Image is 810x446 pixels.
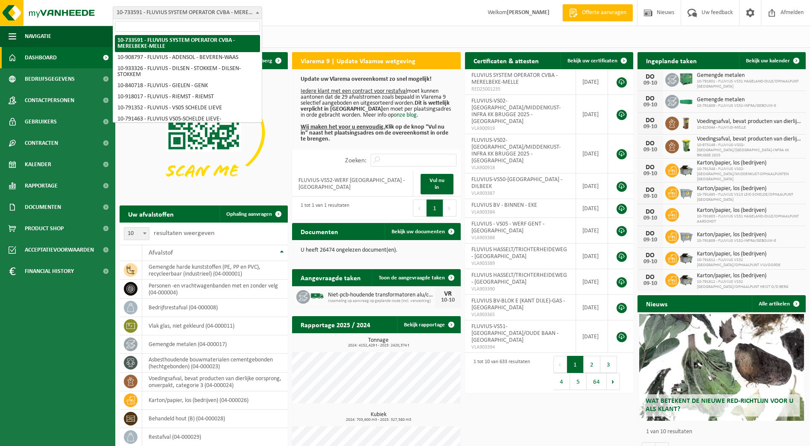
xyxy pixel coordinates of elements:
[394,112,418,118] a: onze blog.
[296,337,460,348] h3: Tonnage
[25,111,57,132] span: Gebruikers
[642,259,659,265] div: 09-10
[697,258,801,268] span: 10-791611 - FLUVIUS VS52 [GEOGRAPHIC_DATA]/OPHAALPUNT VILVOORDE
[471,202,537,208] span: FLUVIUS BV - BINNEN - EKE
[576,134,608,173] td: [DATE]
[471,125,570,132] span: VLA900919
[301,247,452,253] p: U heeft 26474 ongelezen document(en).
[637,295,676,312] h2: Nieuws
[471,323,559,343] span: FLUVIUS-VS51-[GEOGRAPHIC_DATA]/OUDE BAAN - [GEOGRAPHIC_DATA]
[292,171,413,197] td: FLUVIUS-VS52-WERF [GEOGRAPHIC_DATA] - [GEOGRAPHIC_DATA]
[646,398,793,413] span: Wat betekent de nieuwe RED-richtlijn voor u als klant?
[642,171,659,177] div: 09-10
[142,261,288,280] td: gemengde harde kunststoffen (PE, PP en PVC), recycleerbaar (industrieel) (04-000001)
[746,58,790,64] span: Bekijk uw kalender
[642,252,659,259] div: DO
[142,335,288,354] td: gemengde metalen (04-000017)
[301,100,450,112] b: Dit is wettelijk verplicht in [GEOGRAPHIC_DATA]
[443,200,456,217] button: Next
[301,76,432,82] b: Update uw Vlarema overeenkomst zo snel mogelijk!
[115,63,260,80] li: 10-933326 - FLUVIUS - DILSEN - STOKKEM - DILSEN-STOKKEM
[679,72,693,86] img: PB-HB-1400-HPE-GN-01
[115,52,260,63] li: 10-908797 - FLUVIUS - ADENSOL - BEVEREN-WAAS
[142,299,288,317] td: bedrijfsrestafval (04-000008)
[142,410,288,428] td: behandeld hout (B) (04-000028)
[642,215,659,221] div: 09-10
[562,4,633,21] a: Offerte aanvragen
[120,205,182,222] h2: Uw afvalstoffen
[142,391,288,410] td: karton/papier, los (bedrijven) (04-000026)
[296,418,460,422] span: 2024: 703,600 m3 - 2025: 327,580 m3
[392,229,445,235] span: Bekijk uw documenten
[642,274,659,281] div: DO
[600,356,617,373] button: 3
[25,26,51,47] span: Navigatie
[697,97,776,103] span: Gemengde metalen
[507,9,550,16] strong: [PERSON_NAME]
[642,80,659,86] div: 09-10
[697,118,801,125] span: Voedingsafval, bevat producten van dierlijke oorsprong, onverpakt, categorie 3
[584,356,600,373] button: 2
[679,97,693,105] img: HK-XC-20-GN-00
[301,124,385,130] u: Wij maken het voor u eenvoudig.
[469,355,530,391] div: 1 tot 10 van 633 resultaten
[25,90,74,111] span: Contactpersonen
[697,136,801,143] span: Voedingsafval, bevat producten van dierlijke oorsprong, onverpakt, categorie 3
[439,290,456,297] div: VR
[587,373,607,390] button: 64
[679,138,693,153] img: WB-0140-HPE-GN-50
[637,52,705,69] h2: Ingeplande taken
[697,238,776,244] span: 10-791609 - FLUVIUS VS52-INFRA/GEBOUW-E
[301,124,448,142] b: Klik op de knop "Vul nu in" naast het plaatsingsadres om de overeenkomst in orde te brengen.
[142,354,288,373] td: asbesthoudende bouwmaterialen cementgebonden (hechtgebonden) (04-000023)
[471,176,562,190] span: FLUVIUS-VS50-[GEOGRAPHIC_DATA] - DILBEEK
[25,218,64,239] span: Product Shop
[25,175,58,197] span: Rapportage
[471,221,544,234] span: FLUVIUS - VS05 - WERF GENT - [GEOGRAPHIC_DATA]
[246,52,287,69] button: Verberg
[471,190,570,197] span: VLA903387
[328,292,435,299] span: Niet-pcb-houdende transformatoren alu/cu wikkelingen
[292,52,424,69] h2: Vlarema 9 | Update Vlaamse wetgeving
[471,164,570,171] span: VLA900918
[697,167,801,182] span: 10-791348 - FLUVIUS VS02-[GEOGRAPHIC_DATA]/MIDDENKUST-OPHAALPUNTEN [GEOGRAPHIC_DATA]
[471,72,558,85] span: FLUVIUS SYSTEM OPERATOR CVBA - MERELBEKE-MELLE
[465,52,547,69] h2: Certificaten & attesten
[25,47,57,68] span: Dashboard
[301,88,407,94] u: Iedere klant met een contract voor restafval
[226,211,272,217] span: Ophaling aanvragen
[253,58,272,64] span: Verberg
[561,52,632,69] a: Bekijk uw certificaten
[301,76,452,142] p: moet kunnen aantonen dat de 29 afvalstromen zoals bepaald in Vlarema 9 selectief aangeboden en ui...
[553,373,570,390] button: 4
[679,185,693,200] img: WB-2500-GAL-GY-01
[25,239,94,261] span: Acceptatievoorwaarden
[697,279,801,290] span: 10-791612 - FLUVIUS VS52 [GEOGRAPHIC_DATA]/OPHAALPUNT HEIST O/D BERG
[113,7,262,19] span: 10-733591 - FLUVIUS SYSTEM OPERATOR CVBA - MERELBEKE-MELLE
[25,68,75,90] span: Bedrijfsgegevens
[642,237,659,243] div: 09-10
[576,69,608,95] td: [DATE]
[642,124,659,130] div: 09-10
[679,229,693,243] img: WB-2500-GAL-GY-01
[296,199,349,217] div: 1 tot 1 van 1 resultaten
[115,103,260,114] li: 10-791352 - FLUVIUS - VS05 SCHELDE LIEVE
[697,251,801,258] span: Karton/papier, los (bedrijven)
[642,281,659,287] div: 09-10
[471,311,570,318] span: VLA903365
[120,69,288,196] img: Download de VHEPlus App
[576,295,608,320] td: [DATE]
[115,114,260,131] li: 10-791463 - FLUVIUS VS05-SCHELDE LIEVE-KLANTENKANTOOR EEKLO - EEKLO
[292,223,347,240] h2: Documenten
[576,95,608,134] td: [DATE]
[142,317,288,335] td: vlak glas, niet gekleurd (04-000011)
[697,79,801,89] span: 10-791601 - FLUVIUS VS51 HAGELAND-DIJLE/OPHAALPUNT [GEOGRAPHIC_DATA]
[471,86,570,93] span: RED25001235
[385,223,460,240] a: Bekijk uw documenten
[697,103,776,109] span: 10-791609 - FLUVIUS VS52-INFRA/GEBOUW-E
[115,91,260,103] li: 10-918017 - FLUVIUS - RIEMST - RIEMST
[292,269,369,286] h2: Aangevraagde taken
[292,316,379,333] h2: Rapportage 2025 / 2024
[697,72,801,79] span: Gemengde metalen
[752,295,805,312] a: Alle artikelen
